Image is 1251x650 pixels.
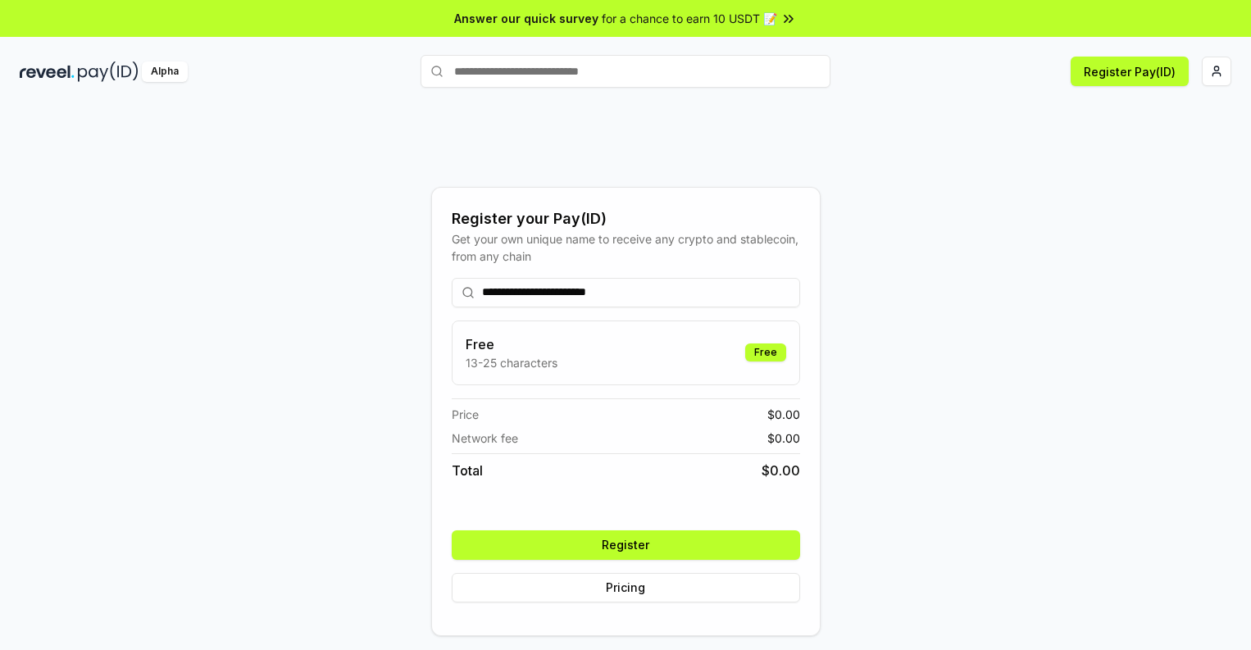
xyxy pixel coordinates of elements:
[454,10,598,27] span: Answer our quick survey
[452,573,800,602] button: Pricing
[1071,57,1189,86] button: Register Pay(ID)
[452,406,479,423] span: Price
[452,530,800,560] button: Register
[466,334,557,354] h3: Free
[452,461,483,480] span: Total
[466,354,557,371] p: 13-25 characters
[762,461,800,480] span: $ 0.00
[452,207,800,230] div: Register your Pay(ID)
[452,430,518,447] span: Network fee
[745,343,786,361] div: Free
[142,61,188,82] div: Alpha
[767,430,800,447] span: $ 0.00
[20,61,75,82] img: reveel_dark
[452,230,800,265] div: Get your own unique name to receive any crypto and stablecoin, from any chain
[767,406,800,423] span: $ 0.00
[602,10,777,27] span: for a chance to earn 10 USDT 📝
[78,61,139,82] img: pay_id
